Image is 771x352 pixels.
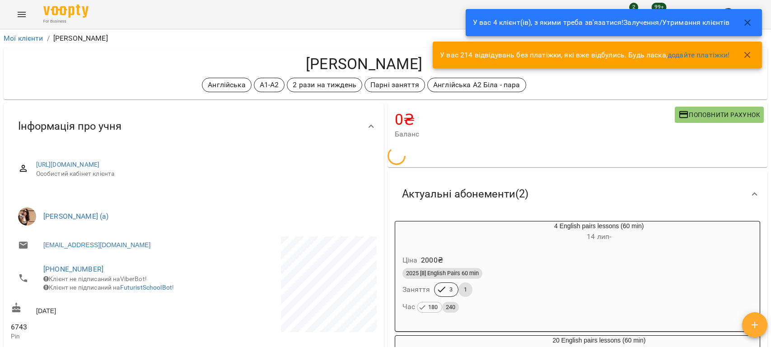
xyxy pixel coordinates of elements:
span: 14 лип - [587,232,611,241]
h4: 0 ₴ [395,110,675,129]
span: 180 [425,302,441,312]
div: 4 English pairs lessons (60 min) [439,221,760,243]
button: Menu [11,4,33,25]
div: 4 English pairs lessons (60 min) [395,221,439,243]
span: Актуальні абонементи ( 2 ) [402,187,528,201]
span: For Business [43,19,89,24]
a: Залучення/Утримання клієнтів [623,18,729,27]
a: [EMAIL_ADDRESS][DOMAIN_NAME] [43,240,150,249]
p: Парні заняття [370,80,419,90]
div: Англійська [202,78,251,92]
span: Інформація про учня [18,119,121,133]
a: [URL][DOMAIN_NAME] [36,161,100,168]
span: 6743 [11,322,192,333]
span: Клієнт не підписаний на ViberBot! [43,275,147,282]
button: 4 English pairs lessons (60 min)14 лип- Ціна2000₴2025 [8] English Pairs 60 minЗаняття31Час 180240 [395,221,760,324]
span: Баланс [395,129,675,140]
span: Поповнити рахунок [678,109,760,120]
img: Малярська Христина Борисівна (а) [18,207,36,225]
span: Клієнт не підписаний на ! [43,284,174,291]
p: Англійська [208,80,245,90]
a: FuturistSchoolBot [120,284,173,291]
div: A1-A2 [254,78,285,92]
p: [PERSON_NAME] [53,33,108,44]
img: Voopty Logo [43,5,89,18]
p: A1-A2 [260,80,279,90]
div: Англійська А2 Біла - пара [427,78,526,92]
a: Мої клієнти [4,34,43,42]
a: [PHONE_NUMBER] [43,265,103,273]
h6: Час [402,300,459,313]
a: додайте платіжки! [668,51,730,59]
button: Поповнити рахунок [675,107,764,123]
div: 2 рази на тиждень [287,78,362,92]
span: 99+ [652,3,667,12]
h6: Заняття [402,283,430,296]
p: Pin [11,332,192,341]
p: У вас 214 відвідувань без платіжки, які вже відбулись. Будь ласка, [440,50,729,61]
div: Актуальні абонементи(2) [388,171,768,217]
span: 1 [458,286,472,294]
span: 2025 [8] English Pairs 60 min [402,269,482,277]
div: Парні заняття [364,78,425,92]
p: 2000 ₴ [421,255,443,266]
div: Інформація про учня [4,103,384,150]
h4: [PERSON_NAME] [11,55,717,73]
h6: Ціна [402,254,418,267]
div: [DATE] [9,300,194,317]
span: 2 [629,3,638,12]
p: 2 рази на тиждень [293,80,356,90]
p: Англійська А2 Біла - пара [433,80,520,90]
nav: breadcrumb [4,33,767,44]
p: У вас 4 клієнт(ів), з якими треба зв'язатися! [473,17,730,28]
span: 240 [442,302,459,312]
span: 3 [444,286,458,294]
li: / [47,33,50,44]
span: Особистий кабінет клієнта [36,169,369,178]
a: [PERSON_NAME] (а) [43,212,109,221]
